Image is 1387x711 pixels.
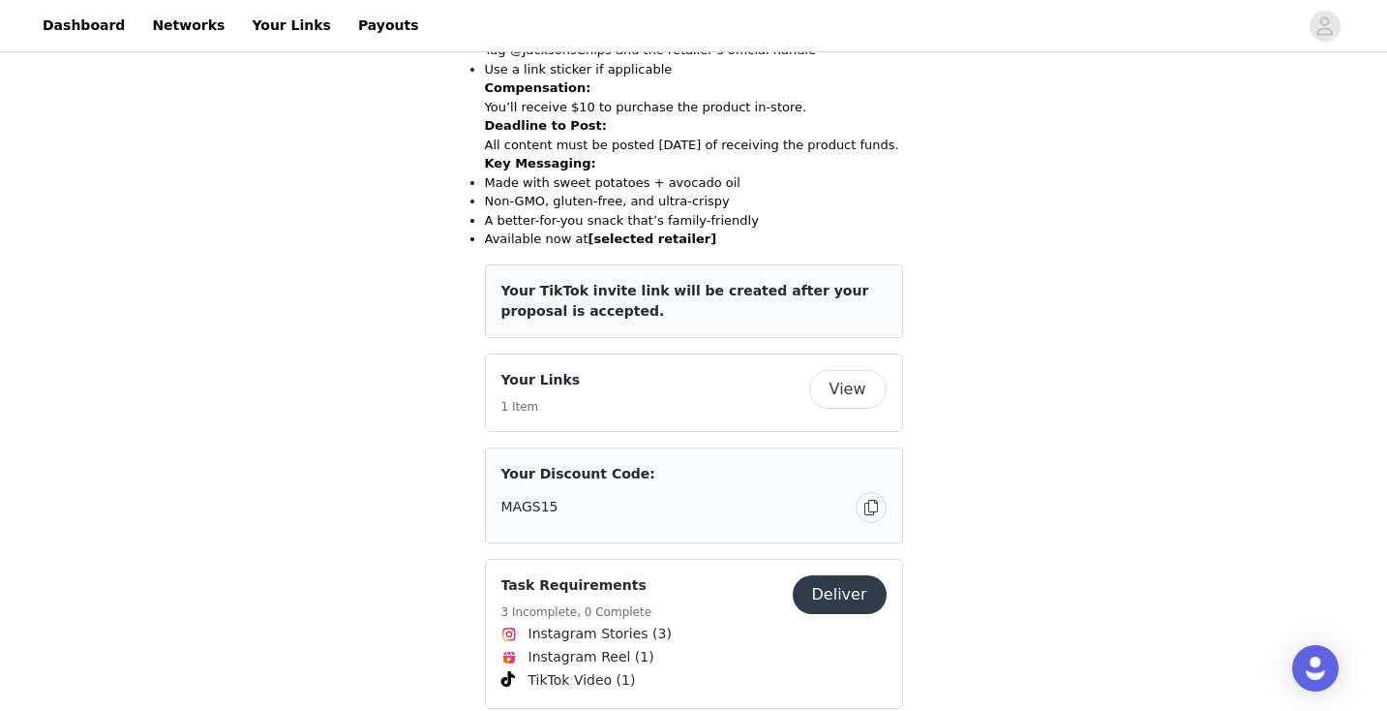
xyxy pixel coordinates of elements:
[240,4,343,47] a: Your Links
[501,575,652,596] h4: Task Requirements
[485,80,591,95] strong: Compensation:
[501,464,655,484] span: Your Discount Code:
[31,4,136,47] a: Dashboard
[485,116,903,154] p: All content must be posted [DATE] of receiving the product funds.
[1315,11,1334,42] div: avatar
[501,650,517,665] img: Instagram Reels Icon
[485,559,903,709] div: Task Requirements
[501,283,869,319] span: Your TikTok invite link will be created after your proposal is accepted.
[485,230,903,249] p: Available now at
[485,118,607,133] strong: Deadline to Post:
[140,4,236,47] a: Networks
[809,370,887,409] button: View
[501,627,517,642] img: Instagram Icon
[501,497,558,517] span: MAGS15
[528,670,636,691] span: TikTok Video (1)
[588,232,717,246] strong: [selected retailer]
[793,575,887,614] button: Deliver
[501,603,652,621] h5: 3 Incomplete, 0 Complete
[347,4,431,47] a: Payouts
[485,156,596,170] strong: Key Messaging:
[485,60,903,79] p: Use a link sticker if applicable
[485,173,903,193] p: Made with sweet potatoes + avocado oil
[501,370,581,390] h4: Your Links
[485,211,903,231] p: A better-for-you snack that’s family-friendly
[1292,645,1339,692] div: Open Intercom Messenger
[501,398,581,416] h5: 1 Item
[528,624,672,644] span: Instagram Stories (3)
[485,192,903,211] p: Non-GMO, gluten-free, and ultra-crispy
[528,647,654,667] span: Instagram Reel (1)
[485,78,903,116] p: You’ll receive $10 to purchase the product in-store.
